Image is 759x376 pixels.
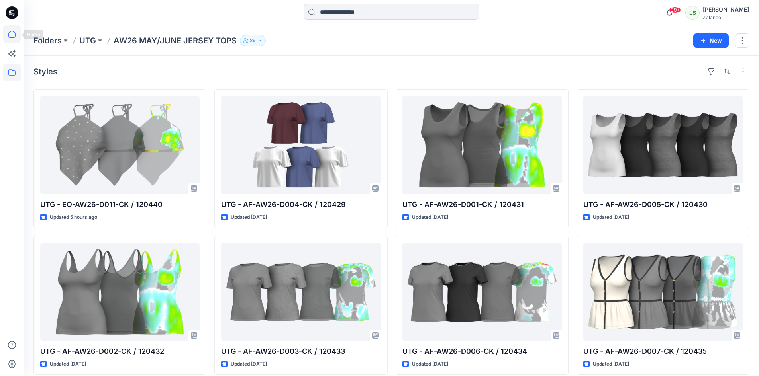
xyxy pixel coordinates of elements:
button: New [693,33,729,48]
div: Zalando [703,14,749,20]
a: UTG - AF-AW26-D005-CK / 120430 [583,96,743,194]
div: [PERSON_NAME] [703,5,749,14]
p: UTG - AF-AW26-D007-CK / 120435 [583,346,743,357]
a: UTG - AF-AW26-D001-CK / 120431 [402,96,562,194]
p: Updated [DATE] [593,213,629,222]
p: UTG - AF-AW26-D002-CK / 120432 [40,346,200,357]
p: Updated [DATE] [412,213,448,222]
a: UTG - AF-AW26-D007-CK / 120435 [583,243,743,341]
p: Updated [DATE] [50,360,86,368]
p: UTG - AF-AW26-D005-CK / 120430 [583,199,743,210]
p: UTG - AF-AW26-D004-CK / 120429 [221,199,380,210]
p: Updated [DATE] [412,360,448,368]
p: UTG - EO-AW26-D011-CK / 120440 [40,199,200,210]
p: Updated [DATE] [231,360,267,368]
p: UTG - AF-AW26-D006-CK / 120434 [402,346,562,357]
p: AW26 MAY/JUNE JERSEY TOPS [114,35,237,46]
p: Updated 5 hours ago [50,213,97,222]
p: Updated [DATE] [593,360,629,368]
span: 99+ [669,7,681,13]
button: 29 [240,35,266,46]
a: UTG - AF-AW26-D004-CK / 120429 [221,96,380,194]
p: UTG - AF-AW26-D001-CK / 120431 [402,199,562,210]
a: Folders [33,35,62,46]
h4: Styles [33,67,57,76]
div: LS [685,6,700,20]
p: UTG - AF-AW26-D003-CK / 120433 [221,346,380,357]
p: Updated [DATE] [231,213,267,222]
a: UTG - EO-AW26-D011-CK / 120440 [40,96,200,194]
a: UTG [79,35,96,46]
a: UTG - AF-AW26-D003-CK / 120433 [221,243,380,341]
a: UTG - AF-AW26-D006-CK / 120434 [402,243,562,341]
p: 29 [250,36,256,45]
a: UTG - AF-AW26-D002-CK / 120432 [40,243,200,341]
